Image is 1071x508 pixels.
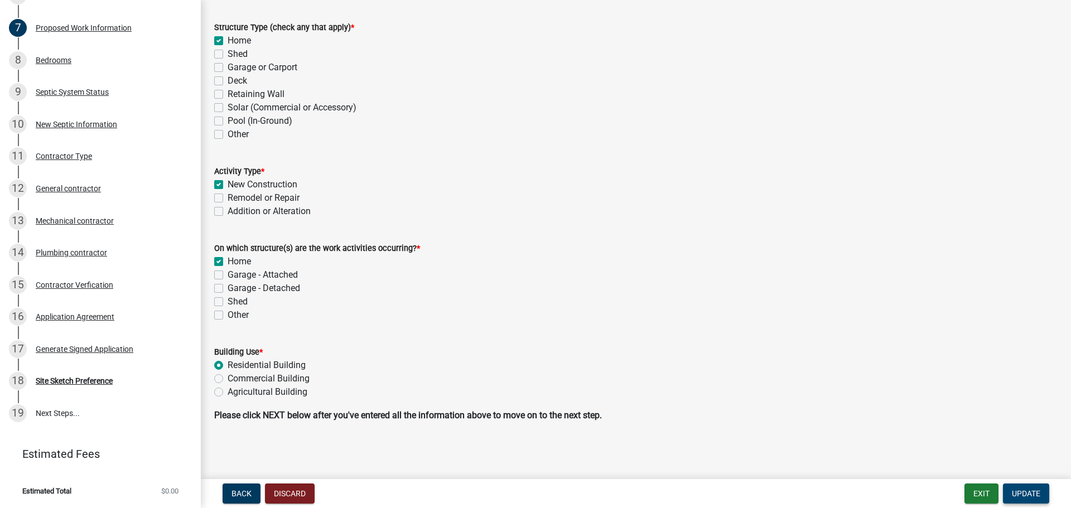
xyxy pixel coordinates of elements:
div: Generate Signed Application [36,345,133,353]
div: General contractor [36,185,101,192]
div: Plumbing contractor [36,249,107,257]
div: 7 [9,19,27,37]
div: Site Sketch Preference [36,377,113,385]
label: Addition or Alteration [228,205,311,218]
div: Application Agreement [36,313,114,321]
div: Proposed Work Information [36,24,132,32]
div: Septic System Status [36,88,109,96]
div: Mechanical contractor [36,217,114,225]
div: 16 [9,308,27,326]
div: 19 [9,404,27,422]
div: 9 [9,83,27,101]
span: $0.00 [161,487,178,495]
label: Structure Type (check any that apply) [214,24,354,32]
label: Commercial Building [228,372,310,385]
div: New Septic Information [36,120,117,128]
div: 8 [9,51,27,69]
div: 14 [9,244,27,262]
div: 17 [9,340,27,358]
label: Garage - Detached [228,282,300,295]
div: 10 [9,115,27,133]
button: Discard [265,483,315,504]
a: Estimated Fees [9,443,183,465]
label: Retaining Wall [228,88,284,101]
span: Update [1012,489,1040,498]
div: 12 [9,180,27,197]
button: Update [1003,483,1049,504]
div: 13 [9,212,27,230]
span: Estimated Total [22,487,71,495]
label: Deck [228,74,247,88]
label: New Construction [228,178,297,191]
label: Activity Type [214,168,264,176]
label: Pool (In-Ground) [228,114,292,128]
label: Building Use [214,349,263,356]
label: Home [228,255,251,268]
div: Bedrooms [36,56,71,64]
div: Contractor Type [36,152,92,160]
strong: Please click NEXT below after you've entered all the information above to move on to the next step. [214,410,602,420]
label: Other [228,308,249,322]
label: Solar (Commercial or Accessory) [228,101,356,114]
div: 15 [9,276,27,294]
span: Back [231,489,252,498]
button: Back [223,483,260,504]
button: Exit [964,483,998,504]
div: 11 [9,147,27,165]
label: On which structure(s) are the work activities occurring? [214,245,420,253]
div: 18 [9,372,27,390]
label: Remodel or Repair [228,191,300,205]
label: Garage or Carport [228,61,297,74]
label: Garage - Attached [228,268,298,282]
label: Other [228,128,249,141]
label: Shed [228,47,248,61]
label: Shed [228,295,248,308]
label: Agricultural Building [228,385,307,399]
label: Home [228,34,251,47]
label: Residential Building [228,359,306,372]
div: Contractor Verfication [36,281,113,289]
